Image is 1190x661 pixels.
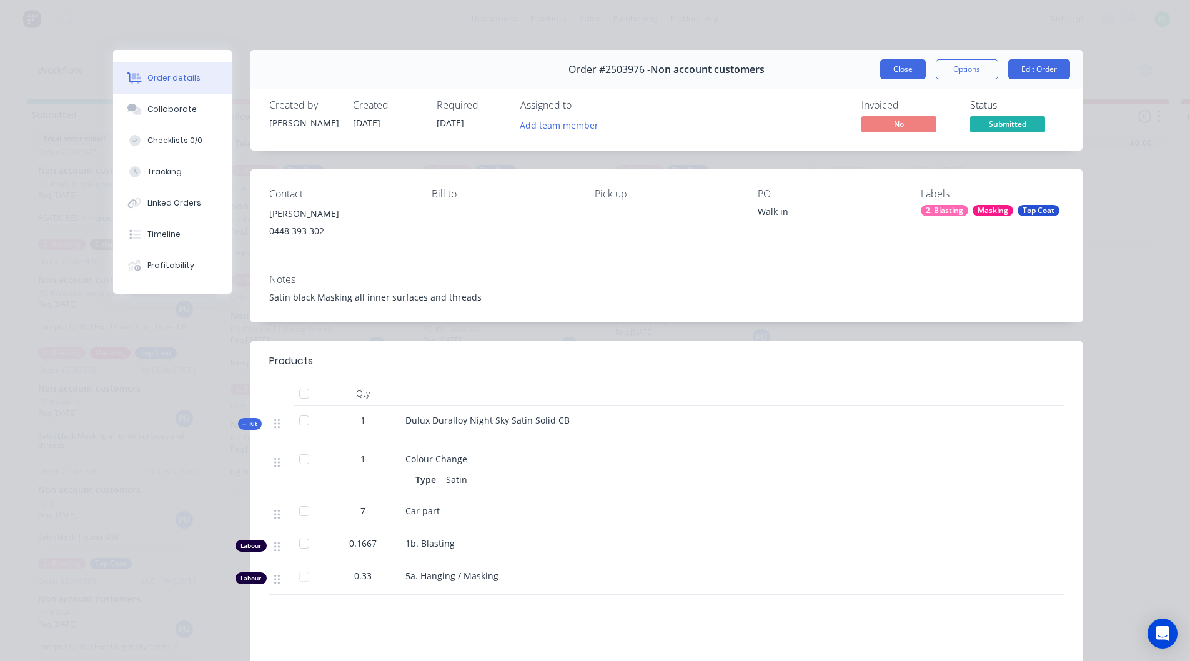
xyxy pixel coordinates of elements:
[113,94,232,125] button: Collaborate
[650,64,765,76] span: Non account customers
[861,116,936,132] span: No
[269,222,412,240] div: 0448 393 302
[147,72,201,84] div: Order details
[973,205,1013,216] div: Masking
[325,381,400,406] div: Qty
[236,572,267,584] div: Labour
[360,504,365,517] span: 7
[147,229,181,240] div: Timeline
[758,188,901,200] div: PO
[880,59,926,79] button: Close
[269,291,1064,304] div: Satin black Masking all inner surfaces and threads
[921,205,968,216] div: 2. Blasting
[147,260,194,271] div: Profitability
[405,537,455,549] span: 1b. Blasting
[432,188,575,200] div: Bill to
[970,116,1045,135] button: Submitted
[113,125,232,156] button: Checklists 0/0
[1148,619,1178,649] div: Open Intercom Messenger
[113,62,232,94] button: Order details
[113,250,232,281] button: Profitability
[353,99,422,111] div: Created
[415,470,441,489] div: Type
[405,570,498,582] span: 5a. Hanging / Masking
[921,188,1064,200] div: Labels
[147,104,197,115] div: Collaborate
[360,414,365,427] span: 1
[349,537,377,550] span: 0.1667
[595,188,738,200] div: Pick up
[936,59,998,79] button: Options
[269,116,338,129] div: [PERSON_NAME]
[437,99,505,111] div: Required
[269,205,412,222] div: [PERSON_NAME]
[147,135,202,146] div: Checklists 0/0
[405,453,467,465] span: Colour Change
[113,219,232,250] button: Timeline
[113,156,232,187] button: Tracking
[1008,59,1070,79] button: Edit Order
[861,99,955,111] div: Invoiced
[437,117,464,129] span: [DATE]
[269,274,1064,286] div: Notes
[269,188,412,200] div: Contact
[970,99,1064,111] div: Status
[269,205,412,245] div: [PERSON_NAME]0448 393 302
[568,64,650,76] span: Order #2503976 -
[353,117,380,129] span: [DATE]
[758,205,901,222] div: Walk in
[1018,205,1059,216] div: Top Coat
[405,505,440,517] span: Car part
[269,354,313,369] div: Products
[360,452,365,465] span: 1
[970,116,1045,132] span: Submitted
[113,187,232,219] button: Linked Orders
[236,540,267,552] div: Labour
[242,419,258,429] span: Kit
[354,569,372,582] span: 0.33
[441,470,472,489] div: Satin
[147,166,182,177] div: Tracking
[238,418,262,430] div: Kit
[513,116,605,133] button: Add team member
[269,99,338,111] div: Created by
[147,197,201,209] div: Linked Orders
[405,414,570,426] span: Dulux Duralloy Night Sky Satin Solid CB
[520,99,645,111] div: Assigned to
[520,116,605,133] button: Add team member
